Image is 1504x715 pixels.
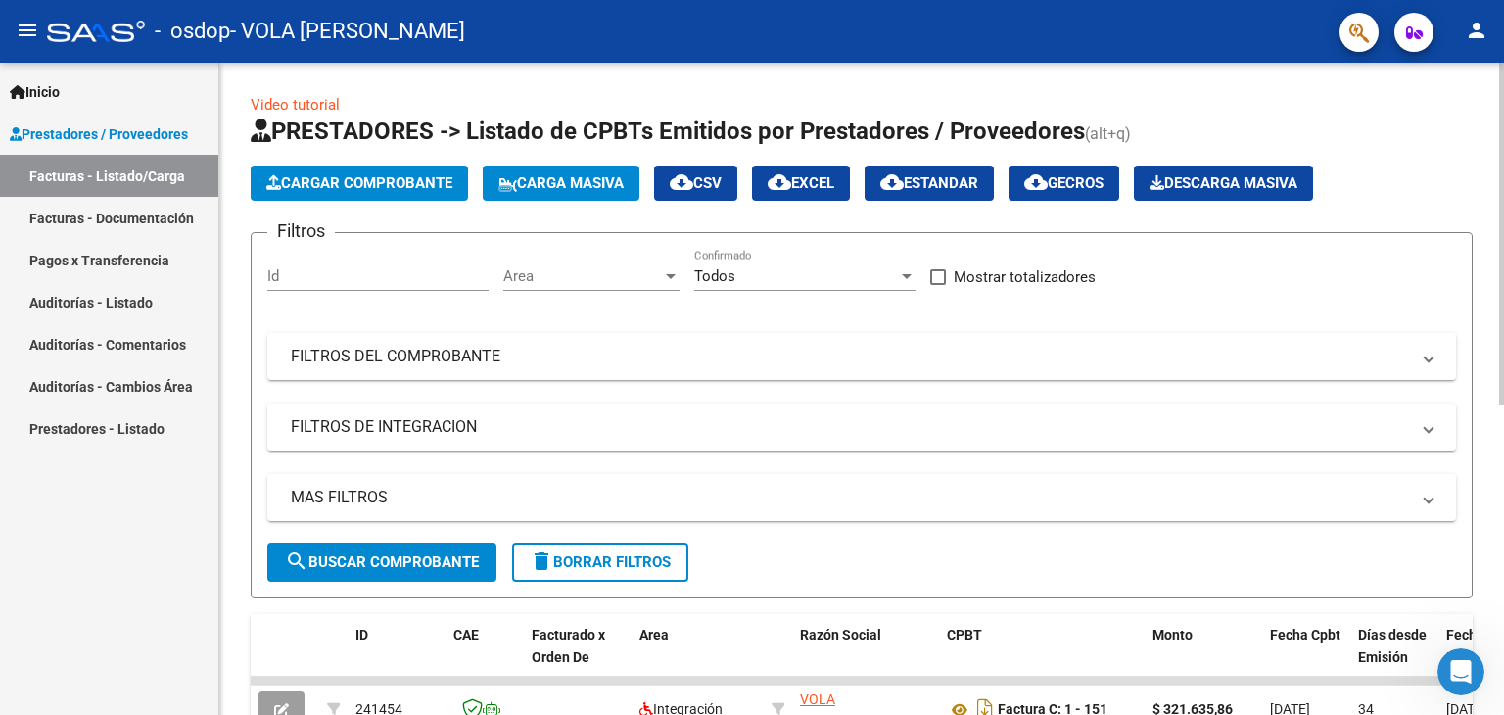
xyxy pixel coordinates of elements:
[1134,166,1313,201] app-download-masive: Descarga masiva de comprobantes (adjuntos)
[694,267,735,285] span: Todos
[1145,614,1262,700] datatable-header-cell: Monto
[251,166,468,201] button: Cargar Comprobante
[446,614,524,700] datatable-header-cell: CAE
[532,627,605,665] span: Facturado x Orden De
[530,553,671,571] span: Borrar Filtros
[251,96,340,114] a: Video tutorial
[285,553,479,571] span: Buscar Comprobante
[752,166,850,201] button: EXCEL
[939,614,1145,700] datatable-header-cell: CPBT
[530,549,553,573] mat-icon: delete
[1262,614,1350,700] datatable-header-cell: Fecha Cpbt
[880,170,904,194] mat-icon: cloud_download
[267,217,335,245] h3: Filtros
[768,170,791,194] mat-icon: cloud_download
[16,19,39,42] mat-icon: menu
[267,404,1456,451] mat-expansion-panel-header: FILTROS DE INTEGRACION
[1024,174,1104,192] span: Gecros
[1134,166,1313,201] button: Descarga Masiva
[291,487,1409,508] mat-panel-title: MAS FILTROS
[947,627,982,643] span: CPBT
[483,166,639,201] button: Carga Masiva
[639,627,669,643] span: Area
[498,174,624,192] span: Carga Masiva
[1152,627,1193,643] span: Monto
[800,627,881,643] span: Razón Social
[267,333,1456,380] mat-expansion-panel-header: FILTROS DEL COMPROBANTE
[670,174,722,192] span: CSV
[266,174,452,192] span: Cargar Comprobante
[670,170,693,194] mat-icon: cloud_download
[1358,627,1427,665] span: Días desde Emisión
[285,549,308,573] mat-icon: search
[355,627,368,643] span: ID
[267,543,496,582] button: Buscar Comprobante
[1465,19,1488,42] mat-icon: person
[1446,627,1501,665] span: Fecha Recibido
[792,614,939,700] datatable-header-cell: Razón Social
[155,10,230,53] span: - osdop
[267,474,1456,521] mat-expansion-panel-header: MAS FILTROS
[1009,166,1119,201] button: Gecros
[954,265,1096,289] span: Mostrar totalizadores
[453,627,479,643] span: CAE
[503,267,662,285] span: Area
[865,166,994,201] button: Estandar
[880,174,978,192] span: Estandar
[1437,648,1484,695] iframe: Intercom live chat
[251,118,1085,145] span: PRESTADORES -> Listado de CPBTs Emitidos por Prestadores / Proveedores
[291,416,1409,438] mat-panel-title: FILTROS DE INTEGRACION
[10,123,188,145] span: Prestadores / Proveedores
[1270,627,1340,643] span: Fecha Cpbt
[1085,124,1131,143] span: (alt+q)
[512,543,688,582] button: Borrar Filtros
[348,614,446,700] datatable-header-cell: ID
[230,10,465,53] span: - VOLA [PERSON_NAME]
[768,174,834,192] span: EXCEL
[10,81,60,103] span: Inicio
[654,166,737,201] button: CSV
[291,346,1409,367] mat-panel-title: FILTROS DEL COMPROBANTE
[524,614,632,700] datatable-header-cell: Facturado x Orden De
[1024,170,1048,194] mat-icon: cloud_download
[632,614,764,700] datatable-header-cell: Area
[1350,614,1438,700] datatable-header-cell: Días desde Emisión
[1150,174,1297,192] span: Descarga Masiva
